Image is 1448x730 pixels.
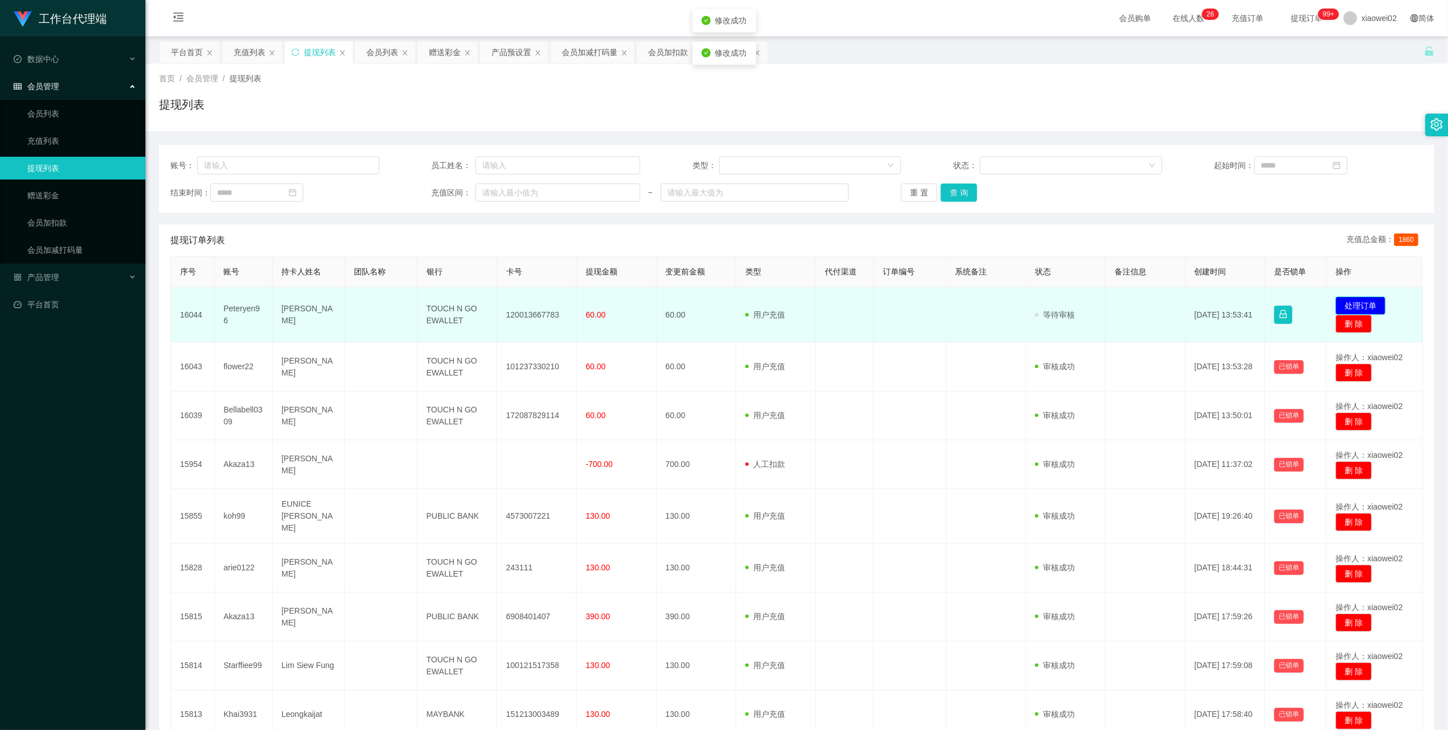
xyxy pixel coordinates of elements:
td: [DATE] 19:26:40 [1186,489,1265,544]
td: Lim Siew Fung [273,641,345,690]
td: 16043 [171,343,215,391]
button: 查 询 [941,183,977,202]
td: PUBLIC BANK [418,489,497,544]
i: 图标: close [535,49,541,56]
sup: 934 [1318,9,1339,20]
a: 会员列表 [27,102,136,125]
span: 起始时间： [1215,160,1254,172]
sup: 26 [1202,9,1219,20]
button: 删 除 [1336,315,1372,333]
span: 操作人：xiaowei02 [1336,603,1403,612]
span: 审核成功 [1035,460,1075,469]
span: 用户充值 [745,310,785,319]
button: 已锁单 [1274,360,1304,374]
td: 15828 [171,544,215,593]
span: 结束时间： [170,187,210,199]
td: [DATE] 13:53:28 [1186,343,1265,391]
span: 390.00 [586,612,610,621]
td: 15815 [171,593,215,641]
span: 变更前金额 [666,267,706,276]
i: 图标: global [1411,14,1418,22]
span: 类型 [745,267,761,276]
span: 团队名称 [354,267,386,276]
td: [PERSON_NAME] [273,391,345,440]
i: 图标: setting [1430,118,1443,131]
span: 员工姓名： [431,160,475,172]
span: 代付渠道 [825,267,857,276]
td: [PERSON_NAME] [273,343,345,391]
td: [PERSON_NAME] [273,440,345,489]
td: TOUCH N GO EWALLET [418,641,497,690]
span: -700.00 [586,460,612,469]
h1: 工作台代理端 [39,1,107,37]
span: 人工扣款 [745,460,785,469]
button: 处理订单 [1336,297,1386,315]
td: PUBLIC BANK [418,593,497,641]
span: 数据中心 [14,55,59,64]
td: [DATE] 17:59:26 [1186,593,1265,641]
i: 图标: close [621,49,628,56]
span: 用户充值 [745,612,785,621]
a: 图标: dashboard平台首页 [14,293,136,316]
span: 备注信息 [1115,267,1146,276]
td: 6908401407 [497,593,577,641]
td: flower22 [215,343,273,391]
span: 操作人：xiaowei02 [1336,402,1403,411]
span: 产品管理 [14,273,59,282]
img: logo.9652507e.png [14,11,32,27]
td: arie0122 [215,544,273,593]
td: [PERSON_NAME] [273,544,345,593]
td: 60.00 [657,343,736,391]
span: 系统备注 [955,267,987,276]
a: 会员加扣款 [27,211,136,234]
td: 130.00 [657,489,736,544]
span: 等待审核 [1035,310,1075,319]
span: ~ [640,187,661,199]
span: 在线人数 [1167,14,1211,22]
span: 状态： [953,160,980,172]
span: 审核成功 [1035,411,1075,420]
button: 删 除 [1336,364,1372,382]
span: 提现订单 [1286,14,1329,22]
span: 操作人：xiaowei02 [1336,652,1403,661]
span: 类型： [692,160,719,172]
i: 图标: unlock [1424,46,1434,56]
td: Starffiee99 [215,641,273,690]
span: 操作 [1336,267,1351,276]
button: 删 除 [1336,565,1372,583]
span: 提现订单列表 [170,233,225,247]
button: 已锁单 [1274,561,1304,575]
h1: 提现列表 [159,96,205,113]
i: 图标: close [754,49,761,56]
a: 充值列表 [27,130,136,152]
span: 操作人：xiaowei02 [1336,554,1403,563]
p: 6 [1211,9,1215,20]
button: 已锁单 [1274,659,1304,673]
span: 审核成功 [1035,612,1075,621]
p: 2 [1207,9,1211,20]
td: 130.00 [657,544,736,593]
button: 删 除 [1336,513,1372,531]
td: 120013667783 [497,287,577,343]
span: 用户充值 [745,411,785,420]
i: 图标: calendar [289,189,297,197]
i: icon: check-circle [702,16,711,25]
span: 操作人：xiaowei02 [1336,502,1403,511]
button: 删 除 [1336,662,1372,681]
td: Bellabell0309 [215,391,273,440]
td: 16044 [171,287,215,343]
td: 16039 [171,391,215,440]
i: 图标: appstore-o [14,273,22,281]
span: 审核成功 [1035,563,1075,572]
td: Akaza13 [215,440,273,489]
span: 用户充值 [745,710,785,719]
td: [DATE] 17:59:08 [1186,641,1265,690]
td: Akaza13 [215,593,273,641]
i: 图标: close [464,49,471,56]
i: 图标: sync [291,48,299,56]
span: 用户充值 [745,661,785,670]
span: 状态 [1035,267,1051,276]
span: 60.00 [586,310,606,319]
span: 用户充值 [745,511,785,520]
td: [DATE] 13:53:41 [1186,287,1265,343]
